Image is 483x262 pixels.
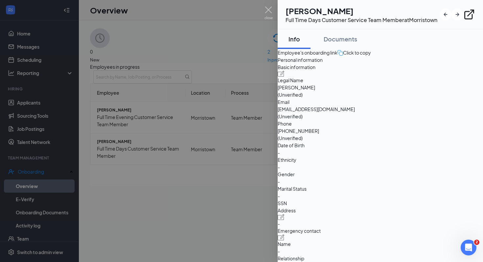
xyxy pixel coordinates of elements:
[454,11,461,18] svg: ArrowRight
[278,142,483,149] span: Date of Birth
[278,113,483,120] span: (Unverified)
[278,149,483,156] span: -
[278,49,337,56] span: Employee's onboarding link
[284,35,304,43] div: Info
[278,106,483,113] span: [EMAIL_ADDRESS][DOMAIN_NAME]
[463,9,475,20] svg: ExternalLink
[337,49,371,56] button: Click to copy
[278,220,483,227] span: -
[278,163,483,171] span: -
[278,120,483,127] span: Phone
[278,178,483,185] span: -
[278,127,483,134] span: [PHONE_NUMBER]
[278,84,483,91] span: [PERSON_NAME]
[278,171,483,178] span: Gender
[278,56,483,63] span: Personal information
[278,91,483,98] span: (Unverified)
[278,227,483,234] span: Emergency contact
[278,192,483,200] span: -
[451,9,463,20] button: ArrowRight
[278,185,483,192] span: Marital Status
[474,240,479,245] span: 2
[278,63,483,71] span: Basic information
[442,11,449,18] svg: ArrowLeftNew
[286,16,437,24] div: Full Time Days Customer Service Team Member at Morristown
[278,200,483,207] span: SSN
[324,35,357,43] div: Documents
[278,255,483,262] span: Relationship
[286,5,437,16] h1: [PERSON_NAME]
[461,240,476,255] iframe: Intercom live chat
[278,240,483,248] span: Name
[440,9,451,20] button: ArrowLeftNew
[278,134,483,142] span: (Unverified)
[278,98,483,106] span: Email
[278,77,483,84] span: Legal Name
[278,207,483,214] span: Address
[337,50,343,56] img: click-to-copy.71757273a98fde459dfc.svg
[278,156,483,163] span: Ethnicity
[278,248,483,255] span: -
